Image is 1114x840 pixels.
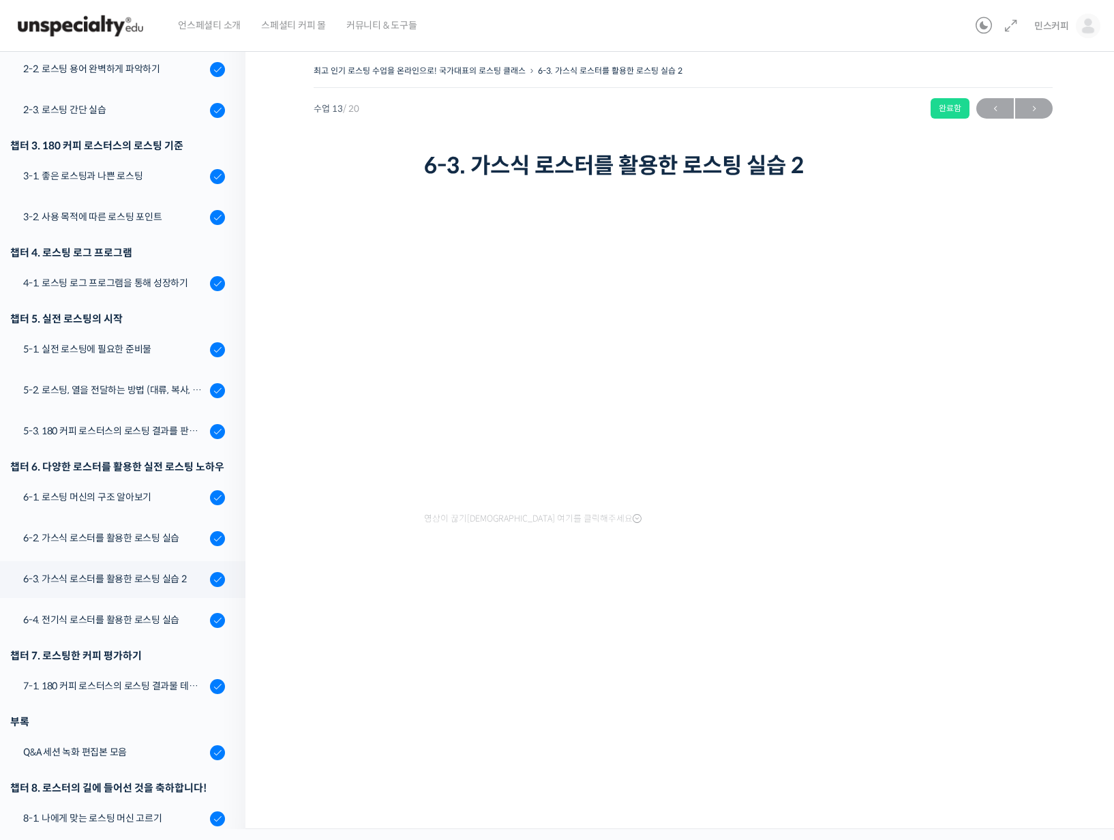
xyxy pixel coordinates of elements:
span: ← [976,100,1014,118]
a: 6-3. 가스식 로스터를 활용한 로스팅 실습 2 [538,65,682,76]
a: ←이전 [976,98,1014,119]
div: 6-1. 로스팅 머신의 구조 알아보기 [23,490,206,505]
span: 대화 [125,453,141,464]
h1: 6-3. 가스식 로스터를 활용한 로스팅 실습 2 [424,153,942,179]
div: 부록 [10,712,225,731]
a: 설정 [176,432,262,466]
span: 민스커피 [1034,20,1069,32]
div: 5-1. 실전 로스팅에 필요한 준비물 [23,342,206,357]
div: 챕터 5. 실전 로스팅의 시작 [10,310,225,328]
div: 2-2. 로스팅 용어 완벽하게 파악하기 [23,61,206,76]
div: 6-4. 전기식 로스터를 활용한 로스팅 실습 [23,612,206,627]
div: Q&A 세션 녹화 편집본 모음 [23,745,206,760]
div: 3-2. 사용 목적에 따른 로스팅 포인트 [23,209,206,224]
div: 챕터 8. 로스터의 길에 들어선 것을 축하합니다! [10,779,225,797]
div: 6-3. 가스식 로스터를 활용한 로스팅 실습 2 [23,571,206,586]
a: 홈 [4,432,90,466]
div: 8-1. 나에게 맞는 로스팅 머신 고르기 [23,811,206,826]
div: 2-3. 로스팅 간단 실습 [23,102,206,117]
span: 수업 13 [314,104,359,113]
div: 7-1. 180 커피 로스터스의 로스팅 결과물 테스트 노하우 [23,678,206,693]
a: 최고 인기 로스팅 수업을 온라인으로! 국가대표의 로스팅 클래스 [314,65,526,76]
div: 3-1. 좋은 로스팅과 나쁜 로스팅 [23,168,206,183]
span: 홈 [43,453,51,464]
div: 4-1. 로스팅 로그 프로그램을 통해 성장하기 [23,275,206,290]
span: / 20 [343,103,359,115]
a: 다음→ [1015,98,1053,119]
div: 5-3. 180 커피 로스터스의 로스팅 결과를 판단하는 노하우 [23,423,206,438]
span: 설정 [211,453,227,464]
div: 챕터 6. 다양한 로스터를 활용한 실전 로스팅 노하우 [10,457,225,476]
div: 6-2. 가스식 로스터를 활용한 로스팅 실습 [23,530,206,545]
div: 챕터 7. 로스팅한 커피 평가하기 [10,646,225,665]
div: 완료함 [931,98,969,119]
div: 챕터 3. 180 커피 로스터스의 로스팅 기준 [10,136,225,155]
span: 영상이 끊기[DEMOGRAPHIC_DATA] 여기를 클릭해주세요 [424,513,642,524]
a: 대화 [90,432,176,466]
div: 5-2. 로스팅, 열을 전달하는 방법 (대류, 복사, 전도) [23,382,206,397]
div: 챕터 4. 로스팅 로그 프로그램 [10,243,225,262]
span: → [1015,100,1053,118]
